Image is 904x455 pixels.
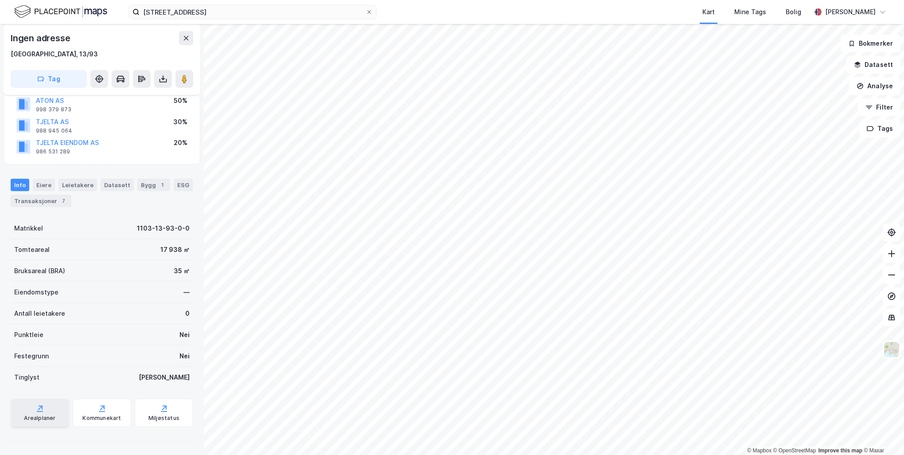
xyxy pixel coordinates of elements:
div: [PERSON_NAME] [825,7,876,17]
div: Bruksareal (BRA) [14,266,65,276]
div: 35 ㎡ [174,266,190,276]
iframe: Chat Widget [860,412,904,455]
button: Bokmerker [841,35,900,52]
button: Filter [858,98,900,116]
div: 7 [59,196,68,205]
div: Leietakere [58,179,97,191]
div: Antall leietakere [14,308,65,319]
div: 20% [174,137,187,148]
div: ESG [174,179,193,191]
div: Tinglyst [14,372,39,383]
img: Z [883,341,900,358]
button: Analyse [849,77,900,95]
div: Eiendomstype [14,287,58,298]
input: Søk på adresse, matrikkel, gårdeiere, leietakere eller personer [140,5,366,19]
div: 1103-13-93-0-0 [137,223,190,234]
a: Mapbox [747,447,772,454]
a: Improve this map [818,447,862,454]
div: 1 [158,180,167,189]
div: 998 379 873 [36,106,71,113]
div: Nei [179,329,190,340]
div: Festegrunn [14,351,49,361]
div: Ingen adresse [11,31,72,45]
div: Kart [702,7,715,17]
div: Eiere [33,179,55,191]
button: Datasett [846,56,900,74]
div: 0 [185,308,190,319]
div: [PERSON_NAME] [139,372,190,383]
div: Mine Tags [734,7,766,17]
div: Arealplaner [24,415,55,422]
div: Kommunekart [82,415,121,422]
div: Nei [179,351,190,361]
div: 988 945 064 [36,127,72,134]
div: Transaksjoner [11,195,71,207]
div: Datasett [101,179,134,191]
div: Punktleie [14,329,43,340]
div: 50% [174,95,187,106]
div: Bygg [137,179,170,191]
div: 986 531 289 [36,148,70,155]
div: Miljøstatus [148,415,179,422]
div: Tomteareal [14,244,50,255]
div: Kontrollprogram for chat [860,412,904,455]
button: Tags [859,120,900,137]
div: — [183,287,190,298]
div: Info [11,179,29,191]
div: Matrikkel [14,223,43,234]
button: Tag [11,70,87,88]
div: [GEOGRAPHIC_DATA], 13/93 [11,49,98,59]
div: Bolig [786,7,801,17]
div: 30% [173,117,187,127]
div: 17 938 ㎡ [160,244,190,255]
a: OpenStreetMap [773,447,816,454]
img: logo.f888ab2527a4732fd821a326f86c7f29.svg [14,4,107,20]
